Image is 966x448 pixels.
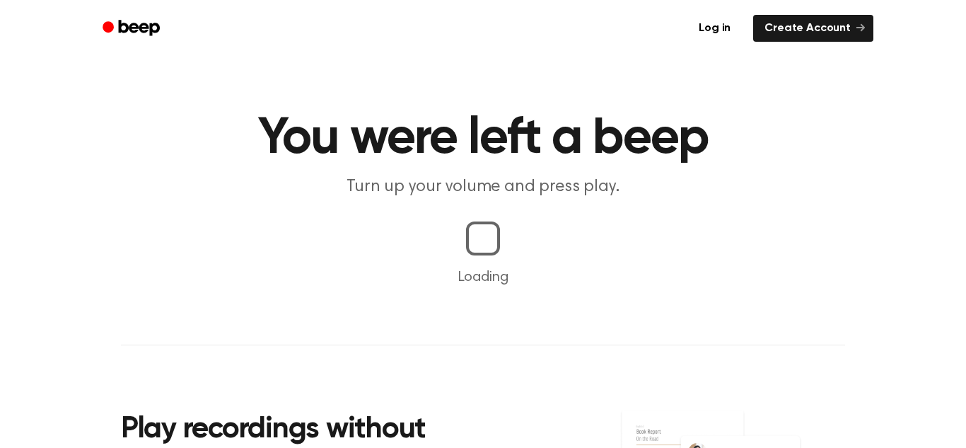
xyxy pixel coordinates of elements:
a: Create Account [753,15,873,42]
h1: You were left a beep [121,113,845,164]
a: Log in [685,12,745,45]
p: Loading [17,267,949,288]
p: Turn up your volume and press play. [211,176,755,199]
a: Beep [93,15,173,42]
